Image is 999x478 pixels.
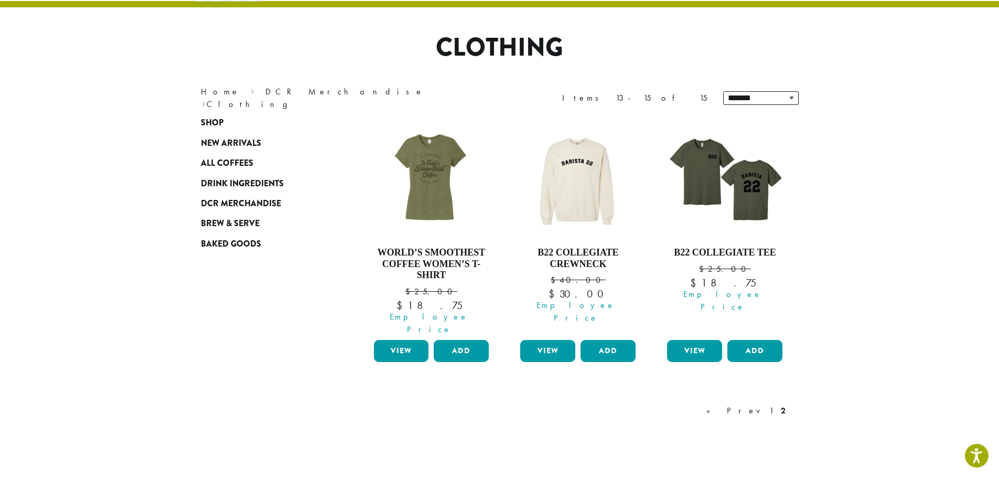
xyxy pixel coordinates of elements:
[367,311,492,336] span: Employee Price
[664,247,785,259] h4: B22 Collegiate Tee
[265,86,424,97] a: DCR Merchandise
[371,118,492,336] a: World’s Smoothest Coffee Women’s T-Shirt $25.00 Employee Price
[201,86,240,97] a: Home
[201,217,260,230] span: Brew & Serve
[551,274,560,285] span: $
[518,118,638,336] a: B22 Collegiate Crewneck $40.00 Employee Price
[193,33,807,63] h1: Clothing
[374,340,429,362] a: View
[704,405,764,417] a: « Prev
[201,113,327,133] a: Shop
[581,340,636,362] button: Add
[767,405,776,417] a: 1
[201,234,327,254] a: Baked Goods
[405,286,457,297] bdi: 25.00
[518,118,638,239] img: B22-Collegiate-Crew-e1710797848993.png
[201,238,261,251] span: Baked Goods
[405,286,414,297] span: $
[664,118,785,239] img: B22-Collegiate-T-Shirt-e1710797903222.png
[513,299,638,324] span: Employee Price
[371,118,491,239] img: WorldsSmoothest_WOMENSMilitaryGreenFrost_VintageT-e1698441104521.png
[562,92,707,104] div: Items 13-15 of 15
[371,247,492,281] h4: World’s Smoothest Coffee Women’s T-Shirt
[201,157,253,170] span: All Coffees
[660,288,785,313] span: Employee Price
[667,340,722,362] a: View
[779,405,788,417] a: 2
[201,137,261,150] span: New Arrivals
[699,263,708,274] span: $
[201,116,223,130] span: Shop
[396,299,466,312] bdi: 18.75
[664,118,785,336] a: B22 Collegiate Tee $25.00 Employee Price
[201,214,327,233] a: Brew & Serve
[520,340,575,362] a: View
[551,274,606,285] bdi: 40.00
[518,247,638,270] h4: B22 Collegiate Crewneck
[690,276,760,290] bdi: 18.75
[727,340,782,362] button: Add
[202,94,206,111] span: ›
[699,263,751,274] bdi: 25.00
[396,299,407,312] span: $
[201,86,484,111] nav: Breadcrumb
[251,82,254,98] span: ›
[690,276,701,290] span: $
[201,194,327,214] a: DCR Merchandise
[549,287,608,301] bdi: 30.00
[201,133,327,153] a: New Arrivals
[201,153,327,173] a: All Coffees
[434,340,489,362] button: Add
[201,197,281,210] span: DCR Merchandise
[201,173,327,193] a: Drink Ingredients
[201,177,284,190] span: Drink Ingredients
[549,287,560,301] span: $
